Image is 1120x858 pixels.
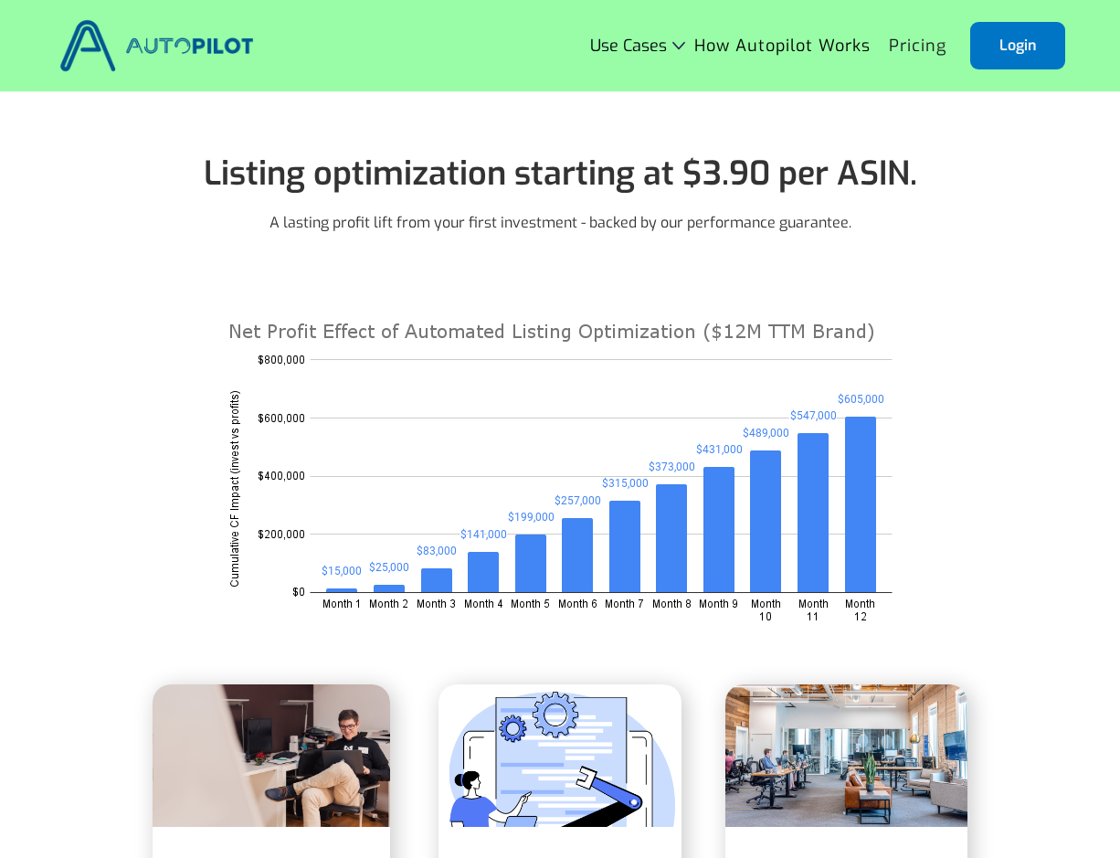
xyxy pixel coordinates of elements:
p: A lasting profit lift from your first investment - backed by our performance guarantee. [269,212,851,234]
a: How Autopilot Works [685,28,880,63]
img: Icon Rounded Chevron Dark - BRIX Templates [672,41,685,49]
span: Listing optimization starting at $3.90 per ASIN. [204,152,917,196]
a: Pricing [880,28,956,63]
a: Login [970,22,1065,69]
div: Use Cases [590,37,667,55]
